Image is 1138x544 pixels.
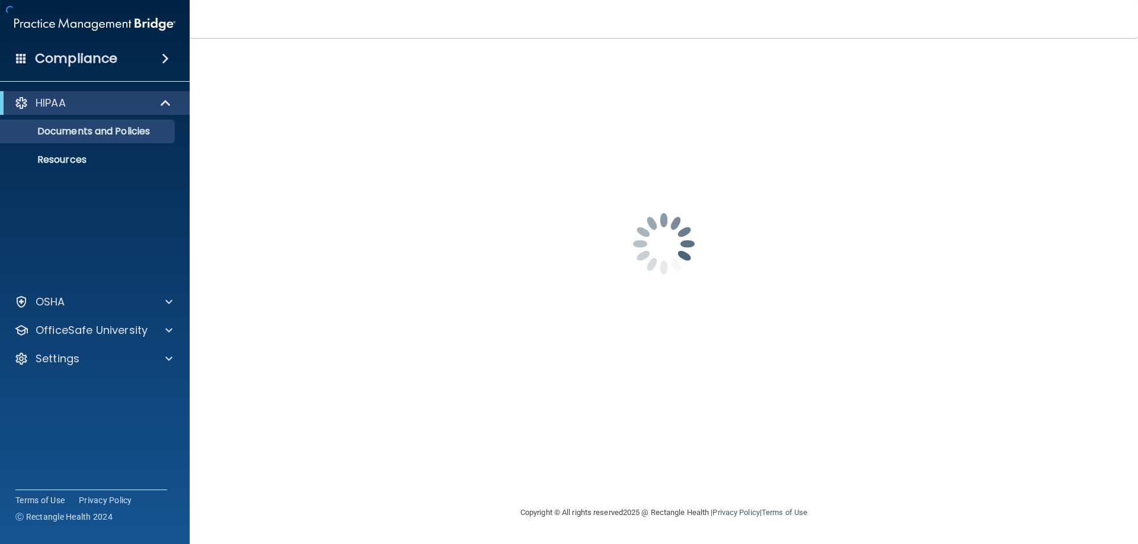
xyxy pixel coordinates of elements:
[712,508,759,517] a: Privacy Policy
[36,323,148,337] p: OfficeSafe University
[447,494,880,532] div: Copyright © All rights reserved 2025 @ Rectangle Health | |
[605,185,723,303] img: spinner.e123f6fc.gif
[36,96,66,110] p: HIPAA
[36,295,65,309] p: OSHA
[35,50,117,67] h4: Compliance
[14,352,172,366] a: Settings
[15,511,113,523] span: Ⓒ Rectangle Health 2024
[15,494,65,506] a: Terms of Use
[79,494,132,506] a: Privacy Policy
[14,96,172,110] a: HIPAA
[14,12,175,36] img: PMB logo
[8,125,170,137] p: Documents and Policies
[762,508,807,517] a: Terms of Use
[8,154,170,166] p: Resources
[36,352,79,366] p: Settings
[14,323,172,337] a: OfficeSafe University
[14,295,172,309] a: OSHA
